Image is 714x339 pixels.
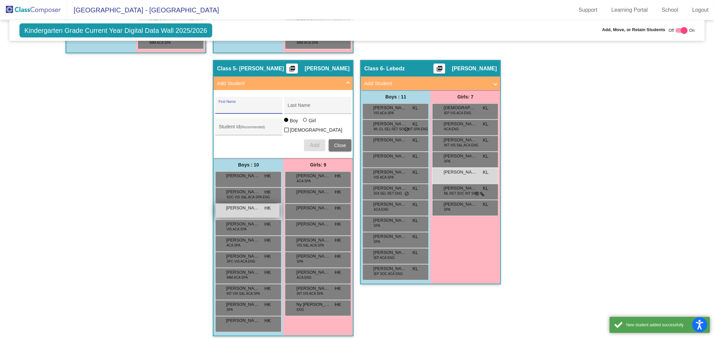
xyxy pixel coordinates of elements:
[444,153,477,159] span: [PERSON_NAME]
[335,221,341,228] span: HK
[483,153,488,160] span: KL
[374,255,395,260] span: IEP ACA ENG
[602,26,665,33] span: Add, Move, or Retain Students
[264,205,271,212] span: HK
[374,111,394,116] span: VIS ACA SPA
[412,105,418,112] span: KL
[226,253,259,260] span: [PERSON_NAME]
[373,185,407,192] span: [PERSON_NAME]
[687,5,714,15] a: Logout
[264,285,271,292] span: HK
[226,285,259,292] span: [PERSON_NAME]
[334,143,346,148] span: Close
[606,5,653,15] a: Learning Portal
[412,121,418,128] span: KL
[374,239,380,244] span: SPA
[361,77,500,90] mat-expansion-panel-header: Add Student
[296,173,330,179] span: [PERSON_NAME]
[483,121,488,128] span: KL
[335,205,341,212] span: HK
[412,233,418,240] span: KL
[444,127,459,132] span: ACA ENG
[217,65,236,72] span: Class 5
[286,64,298,74] button: Print Students Details
[335,285,341,292] span: HK
[226,269,259,276] span: [PERSON_NAME]
[226,307,233,312] span: SPA
[296,205,330,211] span: [PERSON_NAME] Niz
[412,185,418,192] span: KL
[335,253,341,260] span: HK
[226,195,270,200] span: SOC VIS S&L ACA SPA ENG
[444,185,477,192] span: [PERSON_NAME]
[374,175,394,180] span: VIS ACA SPA
[226,237,259,244] span: [PERSON_NAME]
[297,259,303,264] span: SPA
[226,205,259,211] span: [PERSON_NAME]
[444,207,450,212] span: SPA
[296,285,330,292] span: [PERSON_NAME]
[483,169,488,176] span: KL
[226,275,248,280] span: IMM ACA SPA
[483,137,488,144] span: KL
[335,269,341,276] span: HK
[404,191,409,197] span: do_not_disturb_alt
[374,127,428,132] span: ML GL SEL RET SOC INT SPA ENG
[412,153,418,160] span: KL
[444,159,450,164] span: SPA
[226,189,259,195] span: [PERSON_NAME]
[290,126,342,134] span: [DEMOGRAPHIC_DATA]
[304,139,325,151] button: Add
[226,221,259,227] span: [PERSON_NAME] [PERSON_NAME]
[335,237,341,244] span: HK
[290,117,298,124] div: Boy
[444,121,477,127] span: [PERSON_NAME]
[383,65,405,72] span: - Lebedz
[226,301,259,308] span: [PERSON_NAME]
[373,169,407,176] span: [PERSON_NAME] [PERSON_NAME]
[483,201,488,208] span: KL
[412,249,418,256] span: KL
[264,237,271,244] span: HK
[310,142,319,148] span: Add
[483,185,488,192] span: KL
[483,105,488,112] span: KL
[373,233,407,240] span: [PERSON_NAME]
[412,201,418,208] span: KL
[433,64,445,74] button: Print Students Details
[264,221,271,228] span: HK
[335,173,341,180] span: HK
[297,40,318,45] span: IMM ACA SPA
[297,275,311,280] span: ACA ENG
[404,127,409,132] span: do_not_disturb_alt
[373,105,407,111] span: [PERSON_NAME]
[335,189,341,196] span: HK
[214,158,283,172] div: Boys : 10
[264,317,271,324] span: HK
[226,291,260,296] span: INT VIS S&L ACA SPA
[364,65,383,72] span: Class 6
[444,143,478,148] span: INT VIS S&L ACA ENG
[435,65,444,75] mat-icon: picture_as_pdf
[444,201,477,208] span: [PERSON_NAME]
[364,80,489,87] mat-panel-title: Add Student
[689,27,695,33] span: On
[214,90,353,158] div: Add Student
[217,80,341,87] mat-panel-title: Add Student
[373,249,407,256] span: [PERSON_NAME]
[444,191,478,196] span: ML RET SOC INT SPA
[452,65,497,72] span: [PERSON_NAME]
[475,191,479,197] span: do_not_disturb_alt
[226,173,259,179] span: [PERSON_NAME] [PERSON_NAME]
[297,307,304,312] span: ENG
[288,105,348,111] input: Last Name
[296,237,330,244] span: [PERSON_NAME]
[374,207,388,212] span: ACA ENG
[296,269,330,276] span: [PERSON_NAME]
[444,111,471,116] span: IEP VIS ACA ENG
[308,117,316,124] div: Girl
[373,217,407,224] span: [PERSON_NAME]
[288,65,296,75] mat-icon: picture_as_pdf
[373,265,407,272] span: [PERSON_NAME]
[373,153,407,159] span: [PERSON_NAME]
